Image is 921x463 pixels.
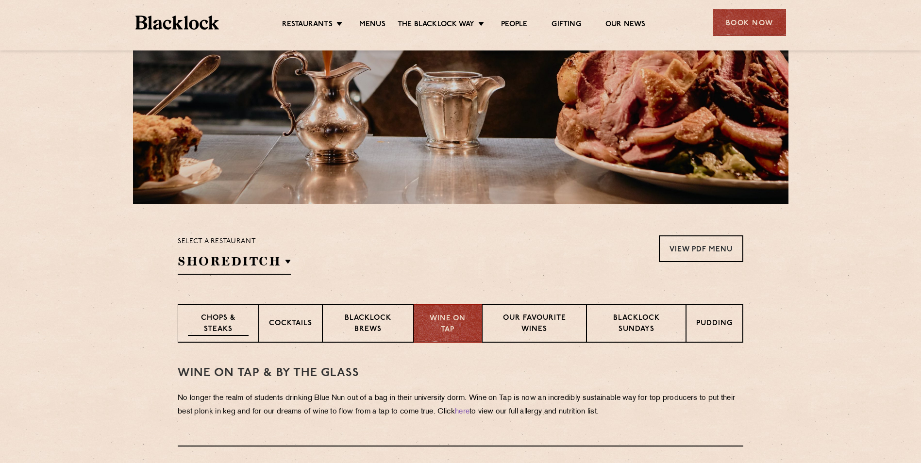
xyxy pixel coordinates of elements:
p: Wine on Tap [424,314,471,335]
a: The Blacklock Way [398,20,474,31]
p: Chops & Steaks [188,313,249,336]
img: BL_Textured_Logo-footer-cropped.svg [135,16,219,30]
a: Menus [359,20,385,31]
p: Pudding [696,318,733,331]
p: No longer the realm of students drinking Blue Nun out of a bag in their university dorm. Wine on ... [178,392,743,419]
div: Book Now [713,9,786,36]
p: Select a restaurant [178,235,291,248]
a: Gifting [552,20,581,31]
a: here [455,408,469,415]
p: Blacklock Brews [333,313,403,336]
h3: WINE on tap & by the glass [178,367,743,380]
p: Our favourite wines [492,313,577,336]
a: Restaurants [282,20,333,31]
a: Our News [605,20,646,31]
h2: Shoreditch [178,253,291,275]
a: People [501,20,527,31]
p: Cocktails [269,318,312,331]
a: View PDF Menu [659,235,743,262]
p: Blacklock Sundays [597,313,676,336]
